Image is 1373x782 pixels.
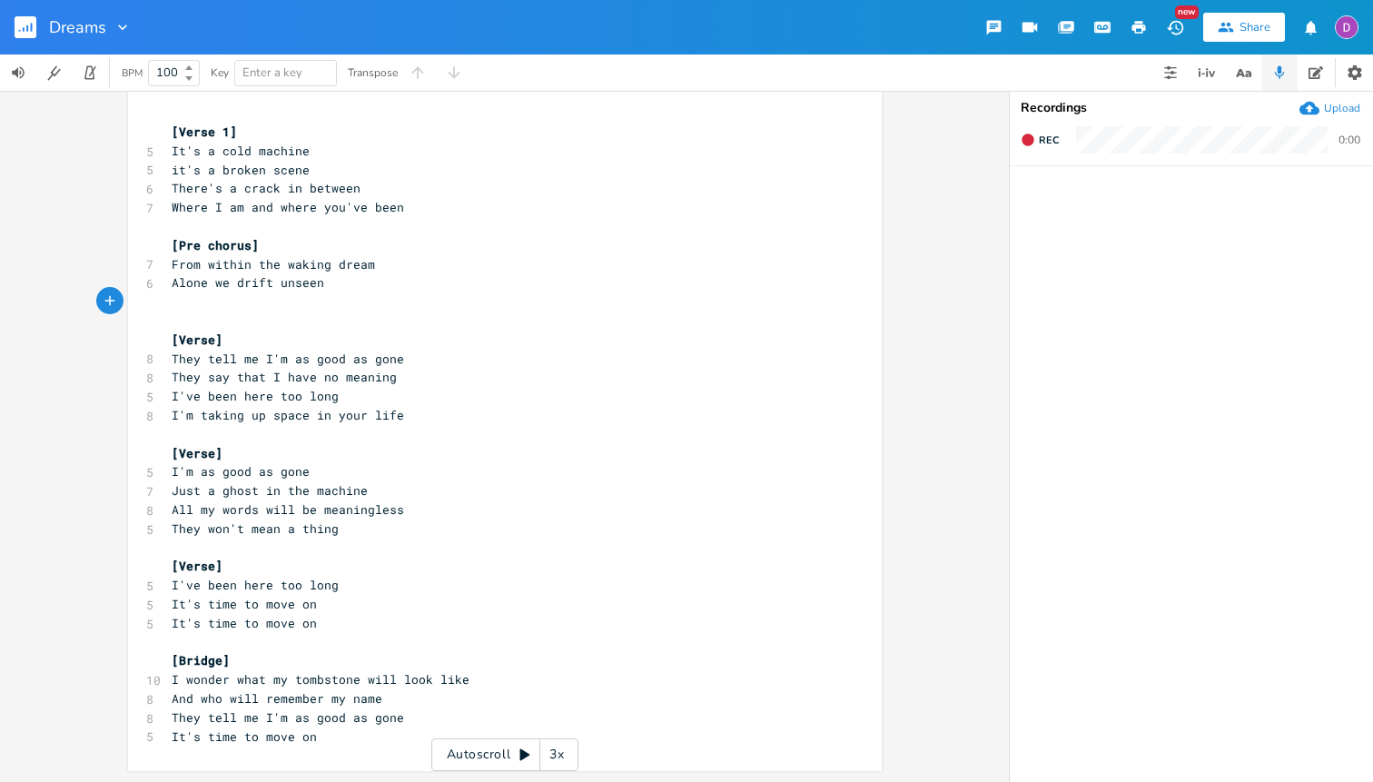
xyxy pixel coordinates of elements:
[1324,101,1360,115] div: Upload
[172,274,324,291] span: Alone we drift unseen
[172,728,317,745] span: It's time to move on
[1338,134,1360,145] div: 0:00
[1240,19,1270,35] div: Share
[172,520,339,537] span: They won't mean a thing
[1039,134,1059,147] span: Rec
[172,671,469,688] span: I wonder what my tombstone will look like
[172,596,317,612] span: It's time to move on
[172,482,368,499] span: Just a ghost in the machine
[172,199,404,215] span: Where I am and where you've been
[172,501,404,518] span: All my words will be meaningless
[242,64,302,81] span: Enter a key
[172,369,397,385] span: They say that I have no meaning
[172,407,404,423] span: I'm taking up space in your life
[1335,15,1358,39] img: Dylan
[1203,13,1285,42] button: Share
[1157,11,1193,44] button: New
[211,67,229,78] div: Key
[172,332,222,348] span: [Verse]
[172,180,361,196] span: There's a crack in between
[172,463,310,480] span: I'm as good as gone
[49,19,106,35] span: Dreams
[540,738,573,771] div: 3x
[172,143,310,159] span: It's a cold machine
[172,690,382,707] span: And who will remember my name
[172,615,317,631] span: It's time to move on
[172,445,222,461] span: [Verse]
[172,124,237,140] span: [Verse 1]
[431,738,578,771] div: Autoscroll
[1013,125,1066,154] button: Rec
[172,162,310,178] span: it's a broken scene
[348,67,398,78] div: Transpose
[1021,102,1362,114] div: Recordings
[172,709,404,726] span: They tell me I'm as good as gone
[122,68,143,78] div: BPM
[1299,98,1360,118] button: Upload
[172,558,222,574] span: [Verse]
[172,351,404,367] span: They tell me I'm as good as gone
[1175,5,1199,19] div: New
[172,256,375,272] span: From within the waking dream
[172,388,339,404] span: I've been here too long
[172,237,259,253] span: [Pre chorus]
[172,652,230,668] span: [Bridge]
[172,577,339,593] span: I've been here too long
